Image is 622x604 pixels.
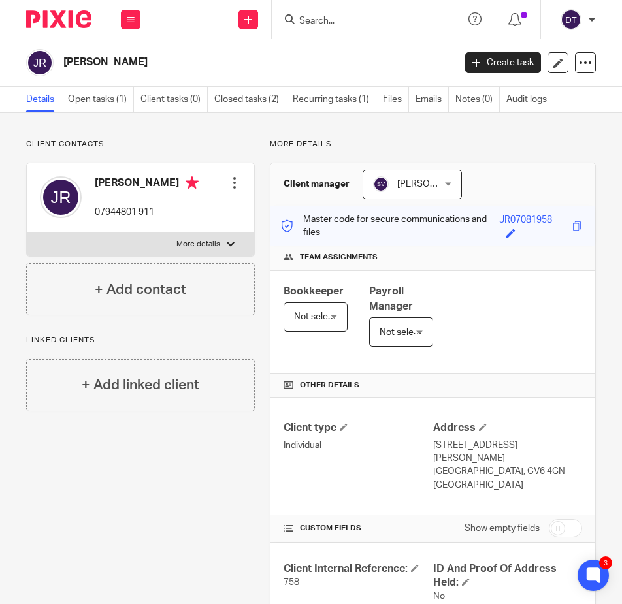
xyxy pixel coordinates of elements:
input: Search [298,16,416,27]
a: Client tasks (0) [140,87,208,112]
p: [GEOGRAPHIC_DATA] [433,479,582,492]
span: Team assignments [300,252,378,262]
img: svg%3E [561,9,581,30]
span: No [433,592,445,601]
h4: ID And Proof Of Address Held: [433,562,582,590]
a: Emails [416,87,449,112]
h4: + Add linked client [82,375,199,395]
a: Files [383,87,409,112]
h4: [PERSON_NAME] [95,176,199,193]
h4: + Add contact [95,279,186,300]
p: More details [270,139,596,150]
i: Primary [186,176,199,189]
p: [STREET_ADDRESS][PERSON_NAME] [433,439,582,466]
img: Pixie [26,10,91,28]
span: Payroll Manager [369,286,413,311]
h4: Client type [284,421,433,435]
label: Show empty fields [465,522,540,535]
span: Not selected [380,328,433,337]
a: Recurring tasks (1) [293,87,376,112]
img: svg%3E [40,176,82,218]
div: JR07081958 [499,214,552,229]
h3: Client manager [284,178,350,191]
a: Audit logs [506,87,553,112]
h2: [PERSON_NAME] [63,56,369,69]
h4: CUSTOM FIELDS [284,523,433,533]
p: Individual [284,439,433,452]
span: [PERSON_NAME] [397,180,469,189]
h4: Address [433,421,582,435]
img: svg%3E [373,176,389,192]
p: Linked clients [26,335,255,345]
p: [GEOGRAPHIC_DATA], CV6 4GN [433,465,582,478]
a: Open tasks (1) [68,87,134,112]
span: 758 [284,578,299,587]
span: Not selected [294,312,347,321]
span: Other details [300,380,359,390]
h4: Client Internal Reference: [284,562,433,576]
div: 3 [599,556,612,569]
img: svg%3E [26,49,54,76]
a: Details [26,87,61,112]
p: 07944801 911 [95,206,199,219]
p: Master code for secure communications and files [280,213,499,240]
p: More details [176,239,220,249]
a: Closed tasks (2) [214,87,286,112]
span: Bookkeeper [284,286,344,296]
a: Create task [465,52,541,73]
a: Notes (0) [455,87,500,112]
p: Client contacts [26,139,255,150]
